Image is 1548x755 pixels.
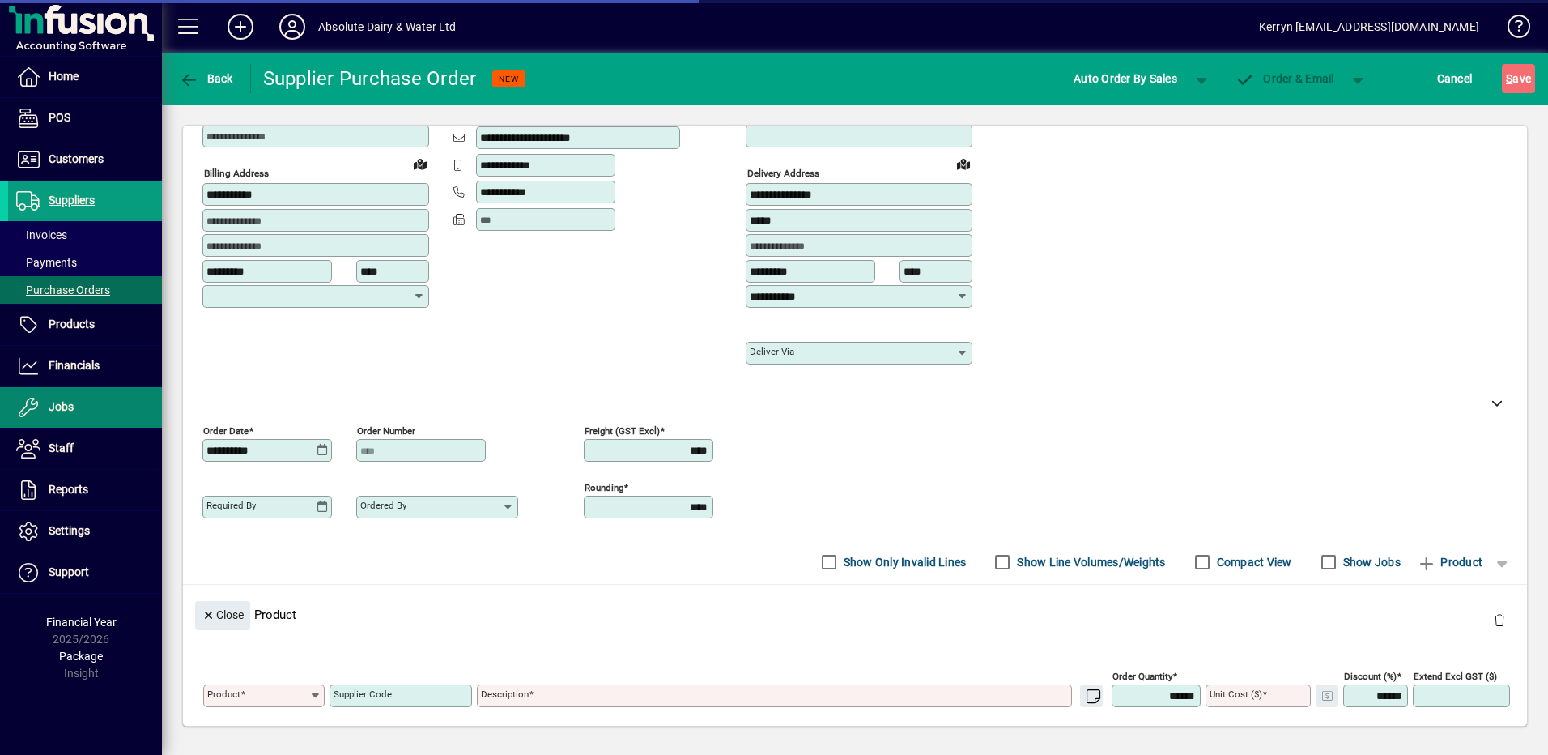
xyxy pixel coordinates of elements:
a: Knowledge Base [1495,3,1528,56]
a: Purchase Orders [8,276,162,304]
button: Order & Email [1227,64,1342,93]
a: Products [8,305,162,345]
button: Profile [266,12,318,41]
div: Kerryn [EMAIL_ADDRESS][DOMAIN_NAME] [1259,14,1479,40]
span: Payments [16,256,77,269]
span: Support [49,565,89,578]
span: Financial Year [46,616,117,629]
mat-label: Order Quantity [1112,670,1172,681]
span: Jobs [49,400,74,413]
span: Package [59,650,103,663]
span: Customers [49,152,104,165]
span: Products [49,318,95,331]
span: POS [49,111,70,124]
div: Supplier Purchase Order [263,66,477,92]
a: Payments [8,249,162,276]
mat-label: Description [481,689,529,700]
button: Auto Order By Sales [1065,64,1185,93]
app-page-header-button: Close [191,607,254,621]
button: Back [175,64,237,93]
span: Order & Email [1235,72,1334,85]
div: Product [183,585,1527,644]
a: Jobs [8,387,162,428]
span: Invoices [16,228,67,241]
mat-label: Extend excl GST ($) [1414,670,1497,681]
label: Show Line Volumes/Weights [1014,554,1165,570]
button: Save [1502,64,1535,93]
label: Show Jobs [1340,554,1401,570]
span: S [1506,72,1512,85]
a: View on map [407,151,433,177]
app-page-header-button: Delete [1480,612,1519,627]
mat-label: Supplier Code [334,689,392,700]
div: Absolute Dairy & Water Ltd [318,14,457,40]
mat-label: Product [207,689,240,700]
span: Reports [49,483,88,496]
span: Suppliers [49,194,95,207]
a: Settings [8,511,162,552]
mat-label: Ordered by [360,500,406,511]
a: Home [8,57,162,97]
button: Close [195,601,250,630]
span: Auto Order By Sales [1074,66,1177,92]
a: Staff [8,429,162,469]
mat-label: Order date [203,424,249,436]
mat-label: Discount (%) [1344,670,1397,681]
mat-label: Deliver via [750,346,794,357]
span: Home [49,70,79,83]
label: Show Only Invalid Lines [840,554,967,570]
button: Add [215,12,266,41]
span: Financials [49,359,100,372]
mat-label: Freight (GST excl) [585,424,660,436]
app-page-header-button: Back [162,64,251,93]
mat-label: Required by [206,500,256,511]
button: Cancel [1433,64,1477,93]
span: Cancel [1437,66,1473,92]
span: Close [202,602,244,629]
mat-label: Unit Cost ($) [1210,689,1262,700]
span: Settings [49,524,90,537]
span: Back [179,72,233,85]
label: Compact View [1214,554,1292,570]
a: Support [8,552,162,593]
button: Delete [1480,601,1519,640]
a: Financials [8,346,162,386]
a: Reports [8,470,162,510]
span: Purchase Orders [16,284,110,296]
mat-label: Rounding [585,481,623,493]
a: View on map [950,151,976,177]
a: Customers [8,139,162,180]
span: Staff [49,441,74,454]
mat-label: Order number [357,424,415,436]
span: NEW [499,74,519,84]
a: Invoices [8,221,162,249]
span: ave [1506,66,1531,92]
a: POS [8,98,162,139]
